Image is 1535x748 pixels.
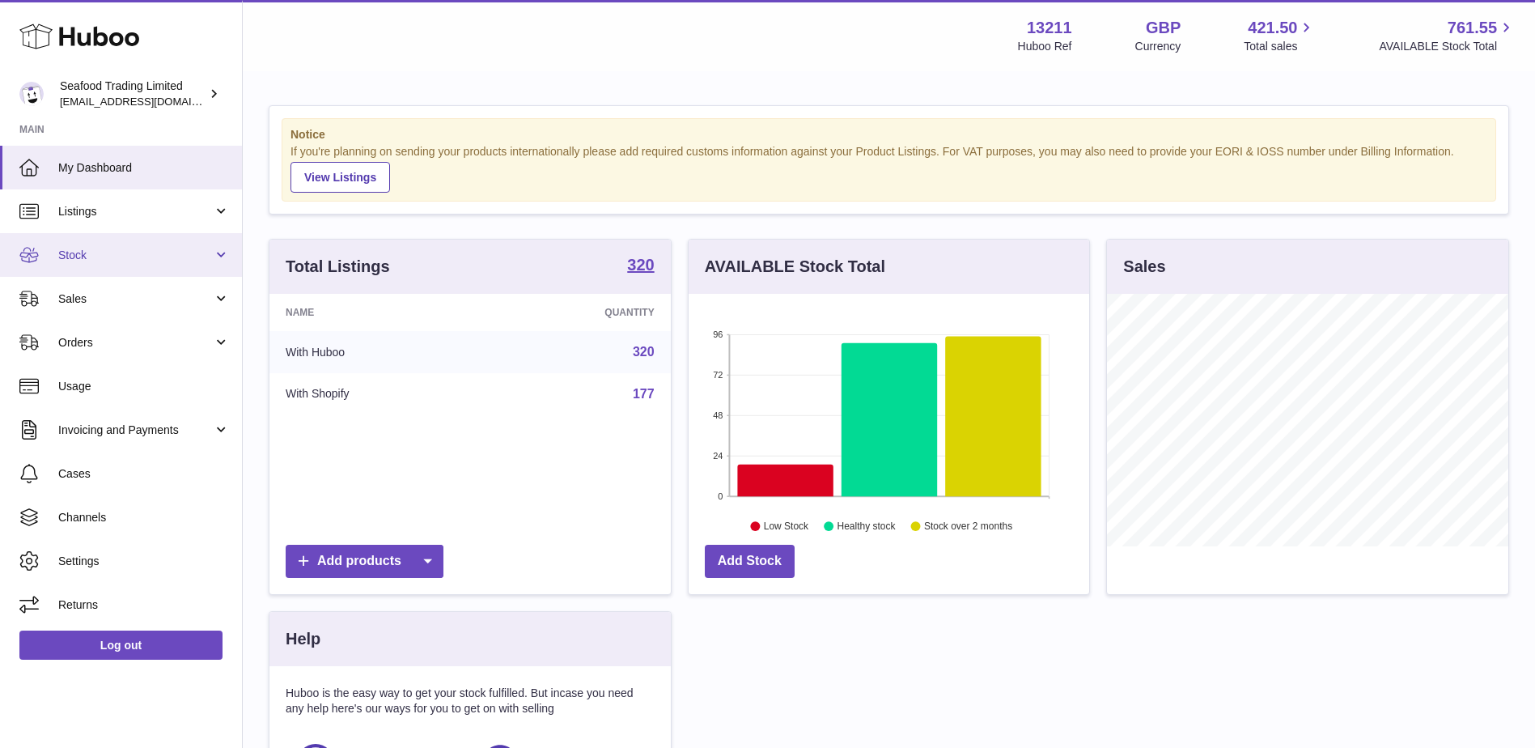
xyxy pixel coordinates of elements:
[627,257,654,276] a: 320
[713,451,723,461] text: 24
[718,491,723,501] text: 0
[837,521,896,532] text: Healthy stock
[58,510,230,525] span: Channels
[290,127,1487,142] strong: Notice
[633,387,655,401] a: 177
[1244,17,1316,54] a: 421.50 Total sales
[290,162,390,193] a: View Listings
[1244,39,1316,54] span: Total sales
[1123,256,1165,278] h3: Sales
[58,379,230,394] span: Usage
[286,628,320,650] h3: Help
[713,370,723,380] text: 72
[713,410,723,420] text: 48
[1135,39,1181,54] div: Currency
[58,248,213,263] span: Stock
[58,597,230,613] span: Returns
[58,291,213,307] span: Sales
[60,79,206,109] div: Seafood Trading Limited
[58,554,230,569] span: Settings
[1027,17,1072,39] strong: 13211
[1379,39,1516,54] span: AVAILABLE Stock Total
[290,144,1487,193] div: If you're planning on sending your products internationally please add required customs informati...
[58,204,213,219] span: Listings
[627,257,654,273] strong: 320
[633,345,655,359] a: 320
[1379,17,1516,54] a: 761.55 AVAILABLE Stock Total
[705,256,885,278] h3: AVAILABLE Stock Total
[1018,39,1072,54] div: Huboo Ref
[19,631,223,660] a: Log out
[58,423,213,438] span: Invoicing and Payments
[1448,17,1497,39] span: 761.55
[19,82,44,106] img: online@rickstein.com
[286,545,443,578] a: Add products
[269,294,486,331] th: Name
[924,521,1012,532] text: Stock over 2 months
[705,545,795,578] a: Add Stock
[486,294,670,331] th: Quantity
[60,95,238,108] span: [EMAIL_ADDRESS][DOMAIN_NAME]
[286,686,655,716] p: Huboo is the easy way to get your stock fulfilled. But incase you need any help here's our ways f...
[58,160,230,176] span: My Dashboard
[58,335,213,351] span: Orders
[764,521,809,532] text: Low Stock
[713,329,723,339] text: 96
[58,466,230,482] span: Cases
[286,256,390,278] h3: Total Listings
[269,331,486,373] td: With Huboo
[269,373,486,415] td: With Shopify
[1146,17,1181,39] strong: GBP
[1248,17,1297,39] span: 421.50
